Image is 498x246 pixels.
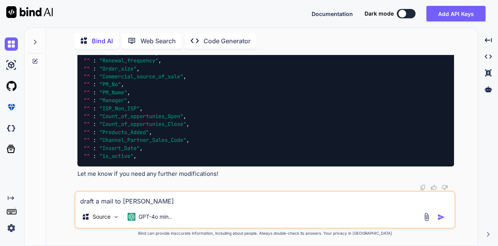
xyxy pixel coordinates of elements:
[5,58,18,72] img: ai-studio
[93,213,110,221] p: Source
[99,129,149,136] span: "Products_Added"
[140,145,143,152] span: ,
[92,36,113,46] p: Bind AI
[127,97,130,104] span: ,
[422,212,431,221] img: attachment
[158,57,161,64] span: ,
[99,81,121,88] span: "PM_No"
[113,214,119,220] img: Pick Models
[5,37,18,51] img: chat
[99,57,158,64] span: "Renewal_frequency"
[75,192,454,206] textarea: draft a mail to [PERSON_NAME]
[84,152,90,159] span: ""
[93,73,96,80] span: :
[140,36,176,46] p: Web Search
[84,57,90,64] span: ""
[84,81,90,88] span: ""
[99,97,127,104] span: "Manager"
[93,113,96,120] span: :
[77,170,454,179] p: Let me know if you need any further modifications!
[84,89,90,96] span: ""
[93,152,96,159] span: :
[93,136,96,143] span: :
[93,89,96,96] span: :
[127,89,130,96] span: ,
[84,136,90,143] span: ""
[128,213,135,221] img: GPT-4o mini
[99,65,137,72] span: "Order_size"
[99,89,127,96] span: "PM_Name"
[312,10,353,18] button: Documentation
[186,121,189,128] span: ,
[84,73,90,80] span: ""
[99,136,186,143] span: "Channel_Partner_Sales_Code"
[84,97,90,104] span: ""
[84,121,90,128] span: ""
[203,36,251,46] p: Code Generator
[5,101,18,114] img: premium
[99,145,140,152] span: "Insert_Date"
[365,10,394,18] span: Dark mode
[442,184,448,191] img: dislike
[93,97,96,104] span: :
[137,65,140,72] span: ,
[99,105,140,112] span: "ISP_Non_ISP"
[312,11,353,17] span: Documentation
[186,136,189,143] span: ,
[99,73,183,80] span: "Commercial_source_of_sale"
[149,129,152,136] span: ,
[5,80,18,93] img: githubLight
[6,6,53,18] img: Bind AI
[93,105,96,112] span: :
[133,152,137,159] span: ,
[5,221,18,235] img: settings
[420,184,426,191] img: copy
[84,129,90,136] span: ""
[93,81,96,88] span: :
[183,73,186,80] span: ,
[93,65,96,72] span: :
[93,129,96,136] span: :
[99,113,183,120] span: "Count_of_opportunies_Open"
[84,145,90,152] span: ""
[121,81,124,88] span: ,
[426,6,486,21] button: Add API Keys
[140,105,143,112] span: ,
[139,213,172,221] p: GPT-4o min..
[84,65,90,72] span: ""
[183,113,186,120] span: ,
[99,152,133,159] span: "is_active"
[74,230,456,236] p: Bind can provide inaccurate information, including about people. Always double-check its answers....
[93,121,96,128] span: :
[84,113,90,120] span: ""
[437,213,445,221] img: icon
[93,57,96,64] span: :
[5,122,18,135] img: darkCloudIdeIcon
[84,105,90,112] span: ""
[99,121,186,128] span: "Count_of_opportunies_Close"
[93,145,96,152] span: :
[431,184,437,191] img: like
